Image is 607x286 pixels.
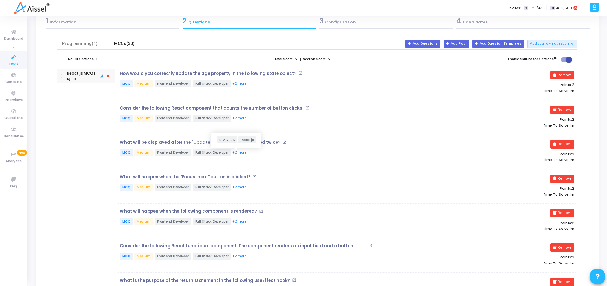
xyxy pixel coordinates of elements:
[232,116,247,122] button: +2 more
[317,14,454,31] a: 3Configuration
[46,16,179,26] div: Information
[14,2,49,14] img: logo
[67,70,96,76] div: React.js MCQs
[3,134,24,139] span: Candidates
[524,6,528,10] span: T
[155,184,191,191] span: Frontend Developer
[183,16,316,26] div: Questions
[427,83,574,87] p: Points:
[427,261,574,265] p: Time To Solve:
[427,117,574,122] p: Points:
[134,218,153,225] span: Medium
[368,243,372,248] mat-icon: open_in_new
[472,40,524,48] button: Add Question Templates
[193,80,231,87] span: Full Stack Developer
[283,140,287,144] mat-icon: open_in_new
[570,192,574,196] span: 1m
[572,220,574,225] span: 2
[298,71,303,75] mat-icon: open_in_new
[155,149,191,156] span: Frontend Developer
[427,192,574,196] p: Time To Solve:
[405,40,440,48] button: Add Questions
[120,106,303,111] p: Consider the following React component that counts the number of button clicks:
[155,80,191,87] span: Frontend Developer
[193,184,231,191] span: Full Stack Developer
[155,218,191,225] span: Frontend Developer
[300,57,301,61] b: |
[550,243,574,252] button: Remove
[120,278,290,283] p: What is the purpose of the return statement in the following useEffect hook?
[120,71,297,76] p: How would you correctly update the age property in the following state object?
[456,16,461,26] span: 4
[305,106,310,110] mat-icon: open_in_new
[5,79,22,85] span: Contests
[46,16,48,26] span: 1
[572,117,574,122] span: 2
[572,255,574,260] span: 2
[238,136,256,143] span: React.js
[120,184,133,191] span: MCQ
[9,61,18,67] span: Tests
[120,115,133,122] span: MCQ
[183,16,187,26] span: 2
[550,6,555,10] span: C
[232,219,247,225] button: +2 more
[570,42,573,46] mat-icon: open_in_new
[303,57,331,62] label: Section Score: 59
[570,89,574,93] span: 1m
[508,57,557,62] label: Enable Skill-based Sections :
[570,261,574,265] span: 1m
[106,40,143,47] div: MCQs(30)
[134,253,153,260] span: Medium
[319,16,324,26] span: 3
[232,184,247,190] button: +2 more
[193,253,231,260] span: Full Stack Developer
[4,116,23,121] span: Questions
[319,16,453,26] div: Configuration
[570,123,574,128] span: 1m
[550,209,574,217] button: Remove
[572,82,574,87] span: 2
[427,123,574,128] p: Time To Solve:
[232,150,247,156] button: +2 more
[120,218,133,225] span: MCQ
[232,253,247,259] button: +2 more
[570,158,574,162] span: 1m
[134,184,153,191] span: Medium
[259,209,263,213] mat-icon: open_in_new
[134,80,153,87] span: Medium
[120,80,133,87] span: MCQ
[427,227,574,231] p: Time To Solve:
[292,278,296,282] mat-icon: open_in_new
[17,150,27,156] span: New
[155,253,191,260] span: Frontend Developer
[427,186,574,190] p: Points:
[193,149,231,156] span: Full Stack Developer
[134,149,153,156] span: Medium
[67,77,76,82] div: : 30
[120,149,133,156] span: MCQ
[120,175,250,180] p: What will happen when the "Focus Input" button is clicked?
[61,40,98,47] div: Programming(1)
[155,115,191,122] span: Frontend Developer
[217,136,237,143] span: REACT.JS
[550,71,574,79] button: Remove
[570,227,574,231] span: 1m
[509,5,521,11] label: Invites:
[61,69,63,83] img: drag icon
[572,186,574,191] span: 2
[120,140,281,145] p: What will be displayed after the "Update Count" button is clicked twice?
[181,14,317,31] a: 2Questions
[5,97,23,103] span: Interviews
[44,14,181,31] a: 1Information
[193,115,231,122] span: Full Stack Developer
[274,57,298,62] label: Total Score: 59
[134,115,153,122] span: Medium
[550,140,574,148] button: Remove
[550,106,574,114] button: Remove
[68,57,97,62] label: No. Of Sections: 1
[427,221,574,225] p: Points:
[10,184,17,189] span: FAQ
[6,159,22,164] span: Analytics
[120,243,366,249] p: Consider the following React functional component. The component renders an input field and a but...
